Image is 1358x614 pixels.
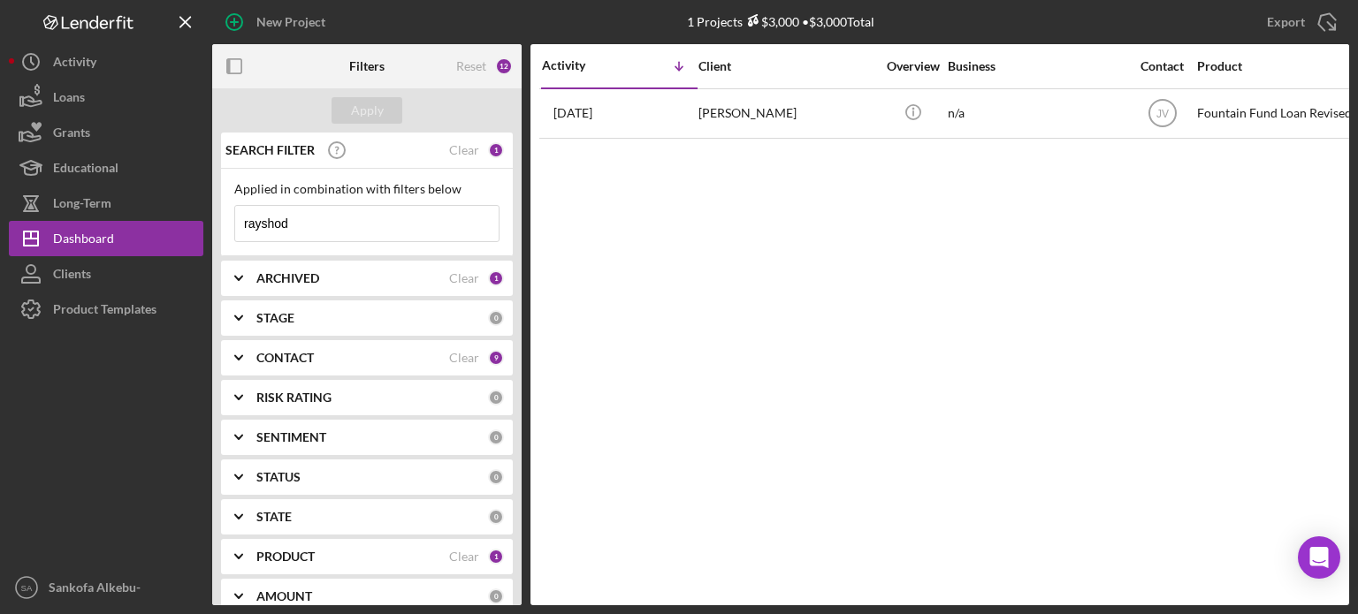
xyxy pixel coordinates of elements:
div: Grants [53,115,90,155]
button: New Project [212,4,343,40]
b: ARCHIVED [256,271,319,285]
div: Clients [53,256,91,296]
b: AMOUNT [256,589,312,603]
div: 0 [488,469,504,485]
b: SENTIMENT [256,430,326,444]
div: Dashboard [53,221,114,261]
time: 2025-08-01 13:19 [553,106,592,120]
b: STATE [256,510,292,524]
b: STAGE [256,311,294,325]
div: 0 [488,429,504,445]
div: $3,000 [743,14,799,29]
div: Clear [449,550,479,564]
div: Reset [456,59,486,73]
button: SASankofa Alkebu-[GEOGRAPHIC_DATA] [9,570,203,605]
div: 1 Projects • $3,000 Total [687,14,874,29]
div: Applied in combination with filters below [234,182,500,196]
b: PRODUCT [256,550,315,564]
div: Client [698,59,875,73]
div: Apply [351,97,384,124]
button: Clients [9,256,203,292]
div: Long-Term [53,186,111,225]
div: 0 [488,310,504,326]
div: Open Intercom Messenger [1298,536,1340,579]
text: SA [21,583,33,593]
button: Apply [332,97,402,124]
div: Contact [1129,59,1195,73]
div: 1 [488,270,504,286]
button: Educational [9,150,203,186]
button: Product Templates [9,292,203,327]
button: Grants [9,115,203,150]
div: Clear [449,143,479,157]
div: New Project [256,4,325,40]
div: 1 [488,142,504,158]
b: STATUS [256,470,301,484]
div: Export [1267,4,1305,40]
b: CONTACT [256,351,314,365]
div: Activity [53,44,96,84]
div: Activity [542,58,620,72]
button: Export [1249,4,1349,40]
button: Long-Term [9,186,203,221]
div: Clear [449,351,479,365]
div: 12 [495,57,513,75]
div: Business [948,59,1125,73]
div: 0 [488,509,504,525]
div: 0 [488,588,504,604]
div: 9 [488,350,504,366]
div: Product Templates [53,292,156,331]
div: [PERSON_NAME] [698,90,875,137]
b: SEARCH FILTER [225,143,315,157]
b: Filters [349,59,385,73]
div: Overview [880,59,946,73]
div: Clear [449,271,479,285]
button: Loans [9,80,203,115]
text: JV [1156,108,1168,120]
b: RISK RATING [256,390,332,405]
div: 0 [488,390,504,406]
div: Educational [53,150,118,190]
div: n/a [948,90,1125,137]
button: Activity [9,44,203,80]
button: Dashboard [9,221,203,256]
div: Loans [53,80,85,119]
div: 1 [488,549,504,565]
